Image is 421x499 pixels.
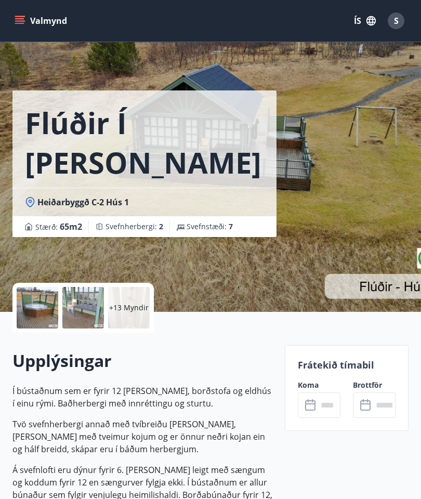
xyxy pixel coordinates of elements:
p: Tvö svefnherbergi annað með tvíbreiðu [PERSON_NAME], [PERSON_NAME] með tveimur kojum og er önnur ... [12,418,272,455]
p: +13 Myndir [109,303,149,313]
span: Heiðarbyggð C-2 Hús 1 [37,196,129,208]
button: menu [12,11,71,30]
span: S [394,15,399,27]
p: Í bústaðnum sem er fyrir 12 [PERSON_NAME], borðstofa og eldhús í einu rými. Baðherbergi með innré... [12,385,272,410]
span: Stærð : [35,220,82,233]
span: 65 m2 [60,221,82,232]
span: 7 [229,221,233,231]
p: Frátekið tímabil [298,358,396,372]
h1: Flúðir í [PERSON_NAME] Ásatúns hús 1 - í [GEOGRAPHIC_DATA] C [25,103,321,182]
span: Svefnherbergi : [106,221,163,232]
span: 2 [159,221,163,231]
span: Svefnstæði : [187,221,233,232]
label: Koma [298,380,340,390]
label: Brottför [353,380,396,390]
button: ÍS [348,11,381,30]
button: S [384,8,409,33]
h2: Upplýsingar [12,349,272,372]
